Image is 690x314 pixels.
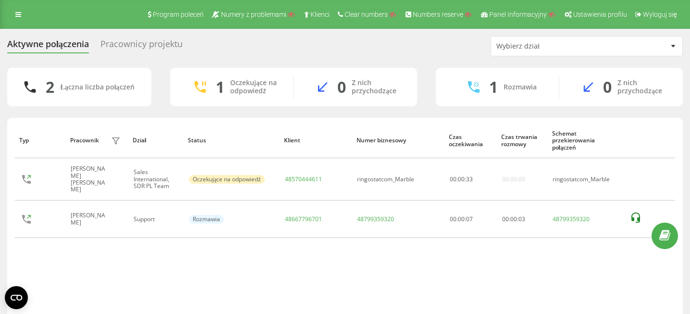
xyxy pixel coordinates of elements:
[449,134,492,148] div: Czas oczekiwania
[502,215,509,223] span: 00
[60,83,134,91] div: Łączna liczba połączeń
[352,79,403,95] div: Z nich przychodzące
[466,175,473,183] span: 33
[573,11,627,18] span: Ustawienia profilu
[285,175,322,183] a: 48570444611
[46,78,54,96] div: 2
[5,286,28,309] button: Open CMP widget
[501,134,542,148] div: Czas trwania rozmowy
[357,176,414,183] div: ringostatcom_Marble
[189,215,224,224] div: Rozmawia
[133,137,179,144] div: Dział
[502,176,525,183] div: 00:00:00
[221,11,286,18] span: Numery z problemami
[489,78,498,96] div: 1
[617,79,668,95] div: Z nich przychodzące
[518,215,525,223] span: 03
[450,175,456,183] span: 00
[510,215,517,223] span: 00
[71,165,109,193] div: [PERSON_NAME] [PERSON_NAME]
[450,176,473,183] div: : :
[189,175,265,184] div: Oczekujące na odpowiedź
[413,11,463,18] span: Numbers reserve
[19,137,61,144] div: Typ
[496,42,611,50] div: Wybierz dział
[134,169,178,189] div: Sales International, SDR PL Team
[552,130,620,151] div: Schemat przekierowania połączeń
[285,215,322,223] a: 48667796701
[553,176,619,183] div: ringostatcom_Marble
[450,216,492,223] div: 00:00:07
[230,79,279,95] div: Oczekujące na odpowiedź
[553,216,590,223] a: 48799359320
[504,83,537,91] div: Rozmawia
[188,137,275,144] div: Status
[357,137,440,144] div: Numer biznesowy
[153,11,204,18] span: Program poleceń
[134,216,178,223] div: Support
[310,11,330,18] span: Klienci
[458,175,465,183] span: 00
[284,137,347,144] div: Klient
[357,215,394,223] a: 48799359320
[643,11,677,18] span: Wyloguj się
[337,78,346,96] div: 0
[216,78,224,96] div: 1
[345,11,388,18] span: Clear numbers
[71,212,109,226] div: [PERSON_NAME]
[603,78,612,96] div: 0
[70,137,99,144] div: Pracownik
[7,39,89,54] div: Aktywne połączenia
[502,216,525,223] div: : :
[489,11,547,18] span: Panel Informacyjny
[100,39,183,54] div: Pracownicy projektu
